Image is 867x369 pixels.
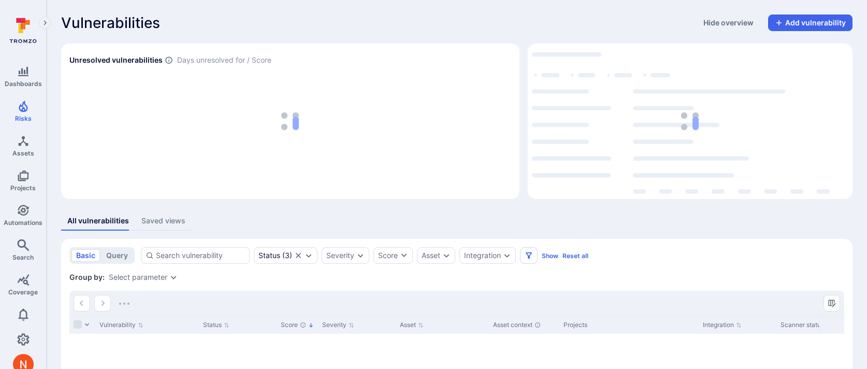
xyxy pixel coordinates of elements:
[697,15,760,31] button: Hide overview
[99,321,143,329] button: Sort by Vulnerability
[12,253,34,261] span: Search
[528,44,852,199] div: Top integrations by vulnerabilities
[703,321,742,329] button: Sort by Integration
[308,320,314,331] p: Sorted by: Highest first
[781,321,832,329] button: Sort by Scanner status
[67,216,129,226] div: All vulnerabilities
[356,251,365,260] button: Expand dropdown
[61,211,852,231] div: assets tabs
[326,251,354,260] button: Severity
[141,216,185,226] div: Saved views
[493,320,555,330] div: Asset context
[177,55,271,66] span: Days unresolved for / Score
[503,251,511,260] button: Expand dropdown
[378,250,398,261] div: Score
[768,15,852,31] button: Add vulnerability
[563,320,695,330] div: Projects
[61,15,160,31] span: Vulnerabilities
[102,249,133,262] button: query
[322,321,354,329] button: Sort by Severity
[203,321,229,329] button: Sort by Status
[109,273,167,281] button: Select parameter
[300,322,306,328] div: The vulnerability score is based on the parameters defined in the settings
[373,247,413,264] button: Score
[281,321,314,329] button: Sort by Score
[400,321,424,329] button: Sort by Asset
[71,249,100,262] button: basic
[165,55,173,66] span: Number of vulnerabilities in status ‘Open’ ‘Triaged’ and ‘In process’ divided by score and scanne...
[294,251,302,260] button: Clear selection
[39,17,51,29] button: Expand navigation menu
[520,247,538,264] button: Filters
[119,303,129,305] img: Loading...
[94,295,111,311] button: Go to the next page
[534,322,541,328] div: Automatically discovered context associated with the asset
[258,251,292,260] div: ( 3 )
[169,273,178,281] button: Expand dropdown
[464,251,501,260] button: Integration
[4,219,42,226] span: Automations
[422,251,440,260] button: Asset
[442,251,451,260] button: Expand dropdown
[823,295,840,311] button: Manage columns
[258,251,280,260] div: Status
[5,80,42,88] span: Dashboards
[69,272,105,282] span: Group by:
[12,149,34,157] span: Assets
[15,115,32,122] span: Risks
[69,55,163,65] h2: Unresolved vulnerabilities
[156,250,245,261] input: Search vulnerability
[109,273,178,281] div: grouping parameters
[562,252,588,260] button: Reset all
[41,19,49,27] i: Expand navigation menu
[74,320,82,329] span: Select all rows
[10,184,36,192] span: Projects
[74,295,90,311] button: Go to the previous page
[532,48,848,195] div: loading spinner
[8,288,38,296] span: Coverage
[681,112,699,130] img: Loading...
[542,252,558,260] button: Show
[305,251,313,260] button: Expand dropdown
[258,251,292,260] button: Status(3)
